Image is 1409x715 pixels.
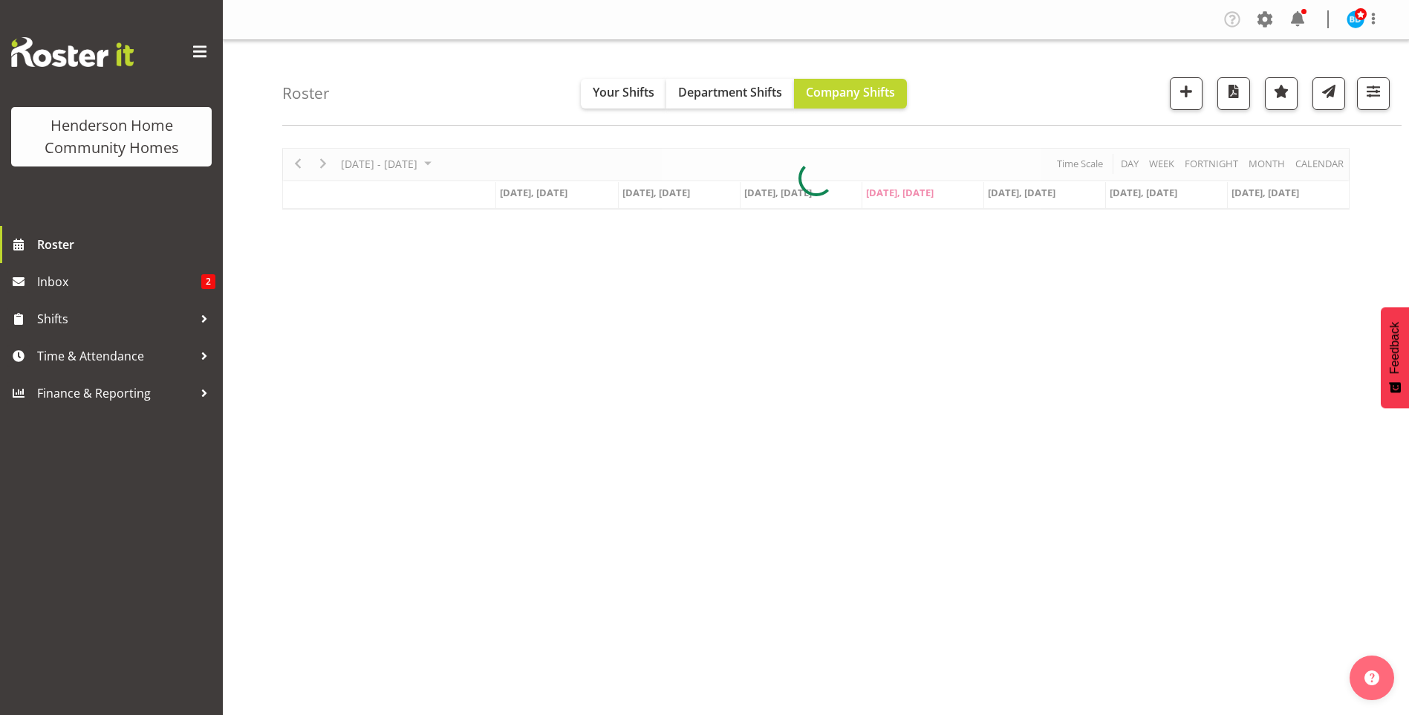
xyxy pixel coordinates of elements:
span: Company Shifts [806,84,895,100]
button: Highlight an important date within the roster. [1265,77,1298,110]
span: Shifts [37,308,193,330]
span: 2 [201,274,215,289]
span: Roster [37,233,215,256]
button: Add a new shift [1170,77,1203,110]
img: Rosterit website logo [11,37,134,67]
button: Send a list of all shifts for the selected filtered period to all rostered employees. [1312,77,1345,110]
img: barbara-dunlop8515.jpg [1347,10,1364,28]
div: Henderson Home Community Homes [26,114,197,159]
span: Finance & Reporting [37,382,193,404]
button: Company Shifts [794,79,907,109]
h4: Roster [282,85,330,102]
span: Your Shifts [593,84,654,100]
button: Filter Shifts [1357,77,1390,110]
button: Your Shifts [581,79,666,109]
button: Department Shifts [666,79,794,109]
button: Download a PDF of the roster according to the set date range. [1217,77,1250,110]
span: Feedback [1388,322,1402,374]
span: Inbox [37,271,201,293]
button: Feedback - Show survey [1381,307,1409,408]
span: Time & Attendance [37,345,193,367]
span: Department Shifts [678,84,782,100]
img: help-xxl-2.png [1364,670,1379,685]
